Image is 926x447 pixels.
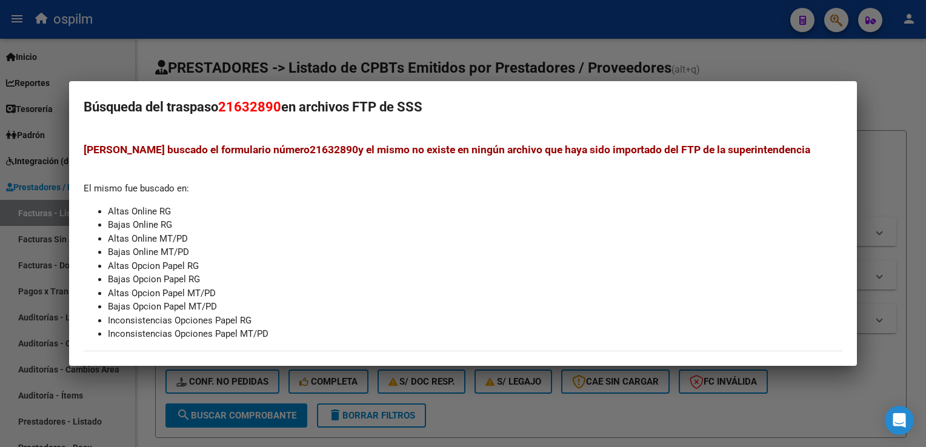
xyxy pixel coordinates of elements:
div: El mismo fue buscado en: [84,142,842,341]
li: Bajas Online MT/PD [108,245,842,259]
strong: 21632890 [310,144,358,156]
h2: Búsqueda del traspaso en archivos FTP de SSS [84,96,842,119]
li: Altas Opcion Papel MT/PD [108,286,842,300]
li: Inconsistencias Opciones Papel MT/PD [108,327,842,341]
li: Bajas Opcion Papel RG [108,273,842,286]
li: Bajas Opcion Papel MT/PD [108,300,842,314]
span: [PERSON_NAME] buscado el formulario número y el mismo no existe en ningún archivo que haya sido i... [84,144,810,156]
span: 21632890 [218,99,281,114]
li: Altas Online RG [108,205,842,219]
div: Open Intercom Messenger [885,406,914,435]
li: Inconsistencias Opciones Papel RG [108,314,842,328]
li: Bajas Online RG [108,218,842,232]
li: Altas Online MT/PD [108,232,842,246]
li: Altas Opcion Papel RG [108,259,842,273]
